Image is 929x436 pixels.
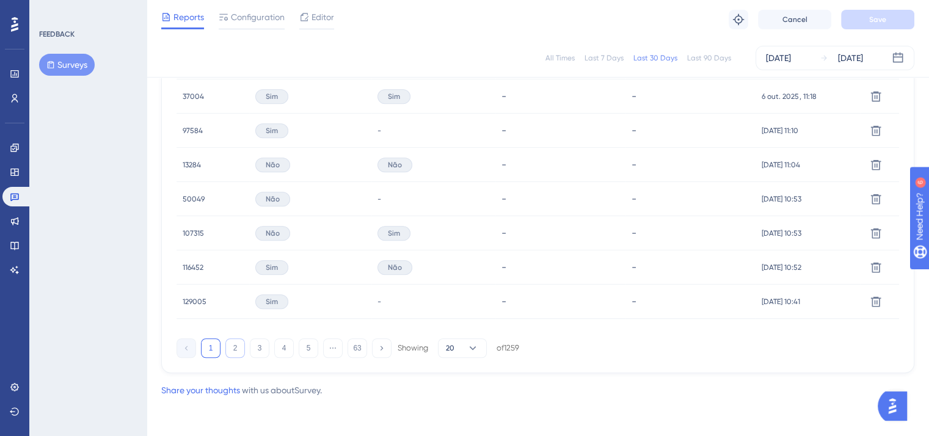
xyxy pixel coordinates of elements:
div: - [501,159,619,170]
span: [DATE] 11:04 [762,160,800,170]
span: 50049 [183,194,205,204]
span: Não [388,263,402,272]
div: [DATE] [766,51,791,65]
span: Não [388,160,402,170]
div: - [501,193,619,205]
span: [DATE] 10:53 [762,194,801,204]
div: 6 [85,6,89,16]
span: Não [266,194,280,204]
div: Showing [398,343,428,354]
span: Sim [266,126,278,136]
span: 97584 [183,126,203,136]
span: Sim [266,92,278,101]
span: [DATE] 10:53 [762,228,801,238]
button: Surveys [39,54,95,76]
button: 1 [201,338,220,358]
div: - [501,296,619,307]
div: - [632,159,750,170]
span: - [377,126,381,136]
div: [DATE] [838,51,863,65]
span: 129005 [183,297,206,307]
span: 116452 [183,263,203,272]
span: [DATE] 10:41 [762,297,800,307]
button: 4 [274,338,294,358]
div: - [632,193,750,205]
div: - [501,227,619,239]
span: Não [266,228,280,238]
div: - [501,125,619,136]
span: [DATE] 11:10 [762,126,798,136]
span: - [377,194,381,204]
span: Editor [311,10,334,24]
span: Sim [266,263,278,272]
div: Last 30 Days [633,53,677,63]
div: - [632,227,750,239]
span: 6 out. 2025, 11:18 [762,92,816,101]
div: - [632,296,750,307]
button: 5 [299,338,318,358]
button: 20 [438,338,487,358]
div: - [632,261,750,273]
iframe: UserGuiding AI Assistant Launcher [878,388,914,424]
button: Save [841,10,914,29]
div: - [501,90,619,102]
div: of 1259 [497,343,519,354]
span: Configuration [231,10,285,24]
span: Cancel [782,15,807,24]
span: 13284 [183,160,201,170]
button: 3 [250,338,269,358]
div: Last 7 Days [585,53,624,63]
span: Sim [266,297,278,307]
button: ⋯ [323,338,343,358]
span: Não [266,160,280,170]
div: FEEDBACK [39,29,75,39]
button: Cancel [758,10,831,29]
div: Last 90 Days [687,53,731,63]
span: Sim [388,92,400,101]
span: Need Help? [29,3,76,18]
div: - [632,90,750,102]
span: [DATE] 10:52 [762,263,801,272]
span: Save [869,15,886,24]
div: with us about Survey . [161,383,322,398]
div: - [632,125,750,136]
button: 2 [225,338,245,358]
span: - [377,297,381,307]
span: 20 [446,343,454,353]
div: All Times [545,53,575,63]
span: Sim [388,228,400,238]
button: 63 [348,338,367,358]
span: 107315 [183,228,204,238]
div: - [501,261,619,273]
span: 37004 [183,92,204,101]
span: Reports [173,10,204,24]
a: Share your thoughts [161,385,240,395]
